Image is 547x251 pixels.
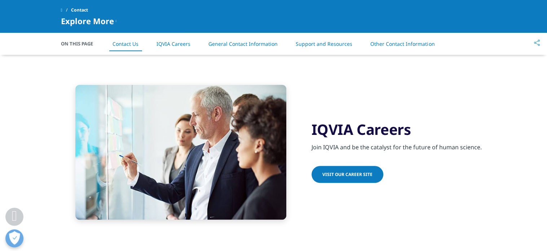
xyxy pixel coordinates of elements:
button: Open Preferences [5,229,23,247]
span: Contact [71,4,88,17]
span: Visit our Career Site [322,171,372,177]
a: Other Contact Information [370,40,434,47]
a: Visit our Career Site [312,166,383,183]
div: Join IQVIA and be the catalyst for the future of human science. [312,138,486,151]
a: IQVIA Careers [156,40,190,47]
img: brainstorm on glass window [75,85,286,220]
span: On This Page [61,40,101,47]
h3: IQVIA Careers [312,120,486,138]
a: Support and Resources [296,40,352,47]
span: Explore More [61,17,114,25]
a: Contact Us [113,40,138,47]
a: General Contact Information [208,40,278,47]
